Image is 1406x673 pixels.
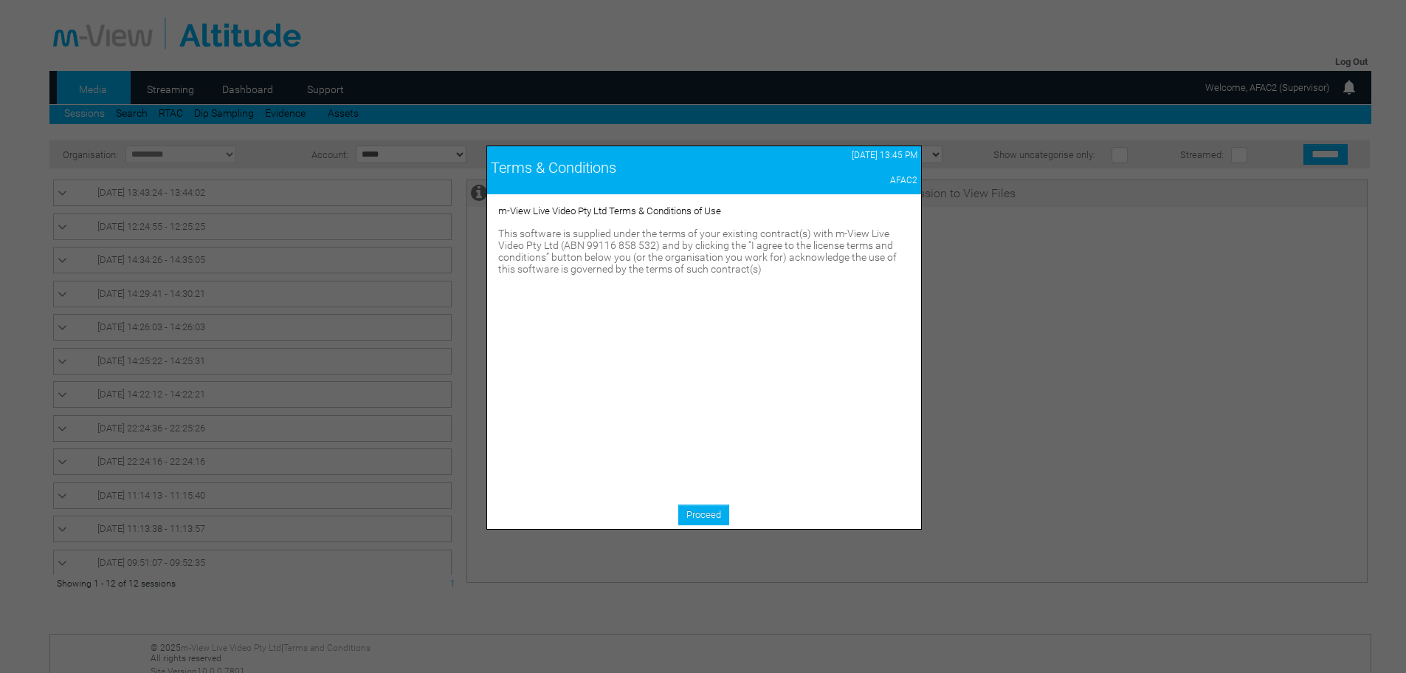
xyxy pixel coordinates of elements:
[498,228,897,275] span: This software is supplied under the terms of your existing contract(s) with m-View Live Video Pty...
[767,146,921,164] td: [DATE] 13:45 PM
[1340,78,1358,96] img: bell24.png
[678,505,729,525] a: Proceed
[491,159,763,177] div: Terms & Conditions
[767,171,921,189] td: AFAC2
[498,205,721,216] span: m-View Live Video Pty Ltd Terms & Conditions of Use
